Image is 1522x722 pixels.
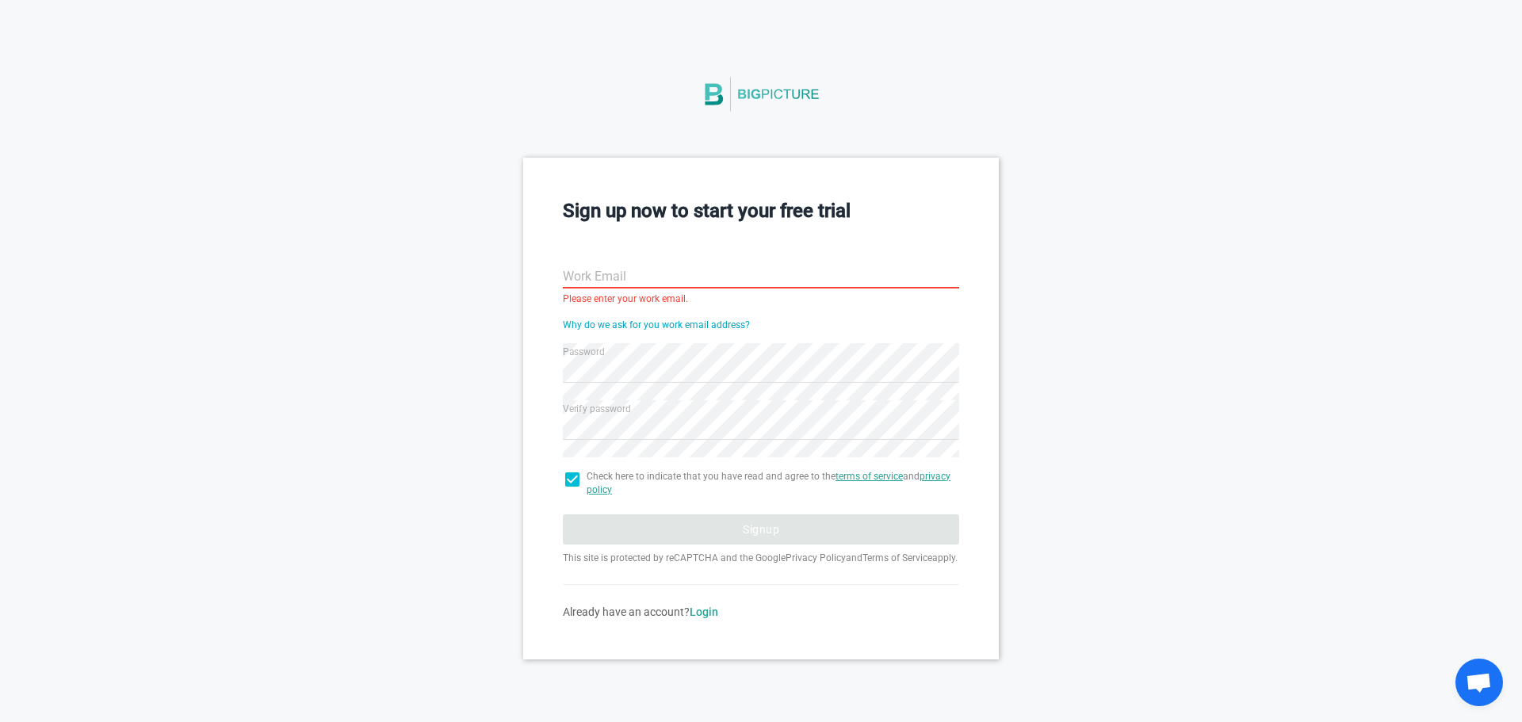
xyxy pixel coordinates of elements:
[690,605,718,618] a: Login
[786,552,846,563] a: Privacy Policy
[587,470,959,497] span: Check here to indicate that you have read and agree to the and
[563,319,750,330] a: Why do we ask for you work email address?
[563,197,959,224] h3: Sign up now to start your free trial
[862,552,932,563] a: Terms of Service
[836,471,903,482] a: terms of service
[563,514,959,544] button: Signup
[587,471,950,495] a: privacy policy
[563,551,959,565] p: This site is protected by reCAPTCHA and the Google and apply.
[702,61,820,128] img: BigPicture
[563,604,959,620] div: Already have an account?
[1455,659,1503,706] a: Open chat
[563,294,959,304] div: Please enter your work email.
